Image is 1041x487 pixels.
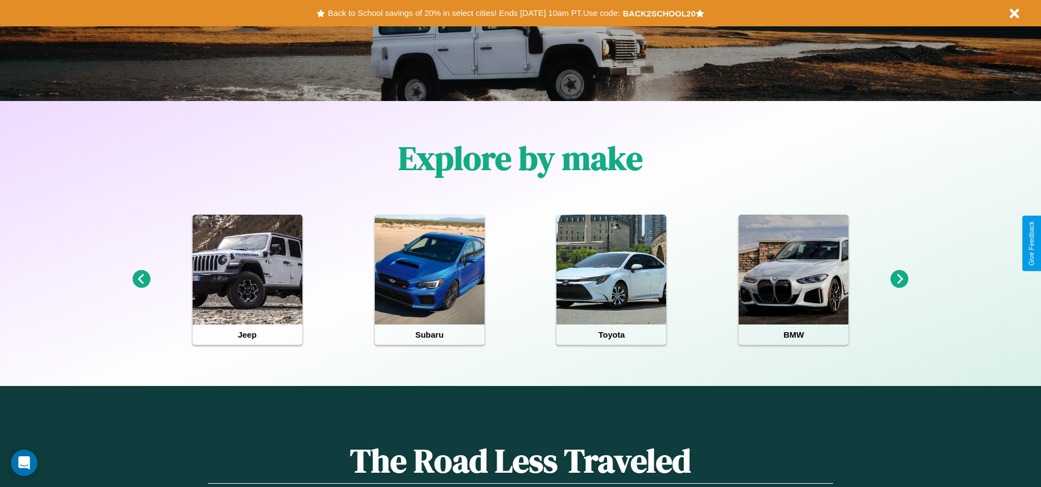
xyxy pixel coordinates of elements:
div: Open Intercom Messenger [11,450,37,476]
h1: Explore by make [398,136,643,181]
h4: Subaru [375,324,485,345]
h4: Jeep [193,324,302,345]
h1: The Road Less Traveled [208,438,832,484]
button: Back to School savings of 20% in select cities! Ends [DATE] 10am PT.Use code: [325,5,622,21]
b: BACK2SCHOOL20 [623,9,696,18]
h4: Toyota [556,324,666,345]
div: Give Feedback [1028,221,1036,266]
h4: BMW [739,324,848,345]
